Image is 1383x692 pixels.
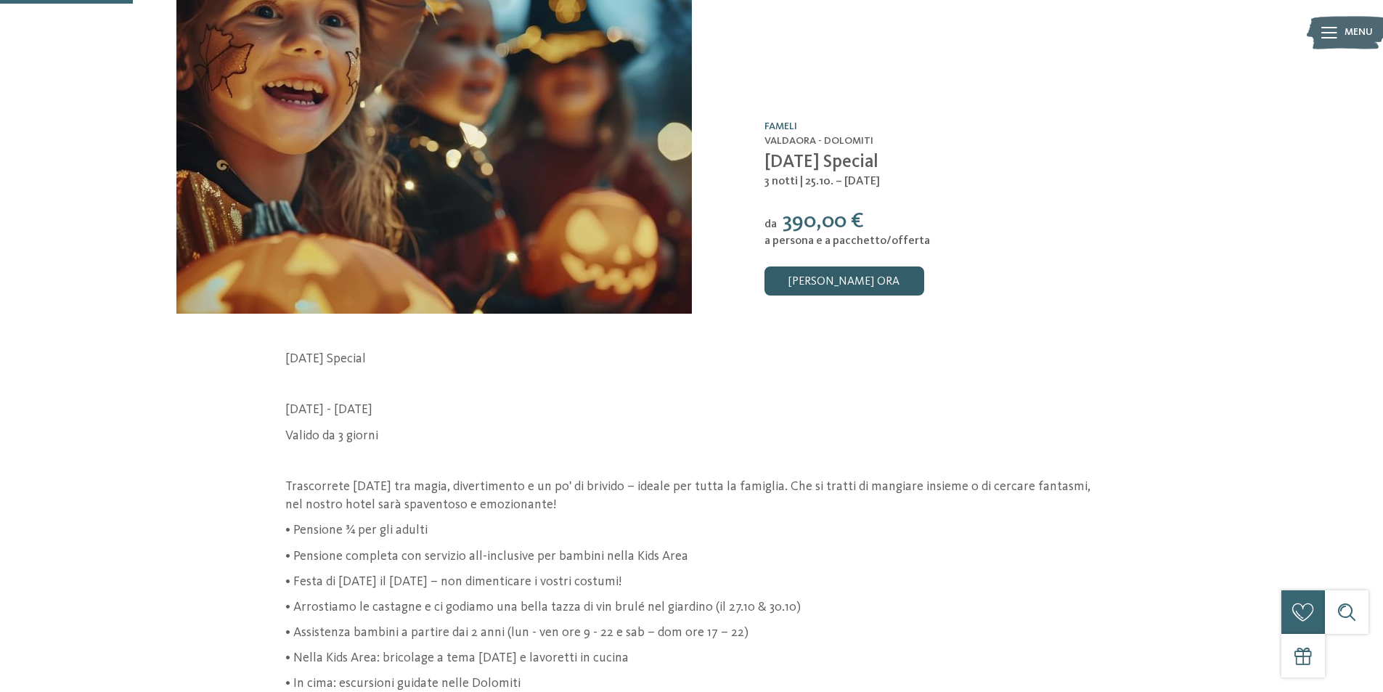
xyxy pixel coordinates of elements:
[764,266,924,296] a: [PERSON_NAME] ora
[782,211,864,232] span: 390,00 €
[764,235,930,247] span: a persona e a pacchetto/offerta
[764,153,878,171] span: [DATE] Special
[285,548,1098,566] p: • Pensione completa con servizio all-inclusive per bambini nella Kids Area
[285,649,1098,667] p: • Nella Kids Area: bricolage a tema [DATE] e lavoretti in cucina
[764,136,873,146] span: Valdaora - Dolomiti
[764,121,797,131] a: Fameli
[764,176,798,187] span: 3 notti
[285,350,1098,368] p: [DATE] Special
[285,573,1098,591] p: • Festa di [DATE] il [DATE] – non dimenticare i vostri costumi!
[285,598,1098,616] p: • Arrostiamo le castagne e ci godiamo una bella tazza di vin brulé nel giardino (il 27.10 & 30.10)
[285,427,1098,445] p: Valido da 3 giorni
[285,401,1098,419] p: [DATE] - [DATE]
[285,521,1098,540] p: • Pensione ¾ per gli adulti
[285,624,1098,642] p: • Assistenza bambini a partire dai 2 anni (lun - ven ore 9 - 22 e sab – dom ore 17 – 22)
[285,478,1098,514] p: Trascorrete [DATE] tra magia, divertimento e un po' di brivido – ideale per tutta la famiglia. Ch...
[764,219,777,230] span: da
[799,176,880,187] span: | 25.10. – [DATE]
